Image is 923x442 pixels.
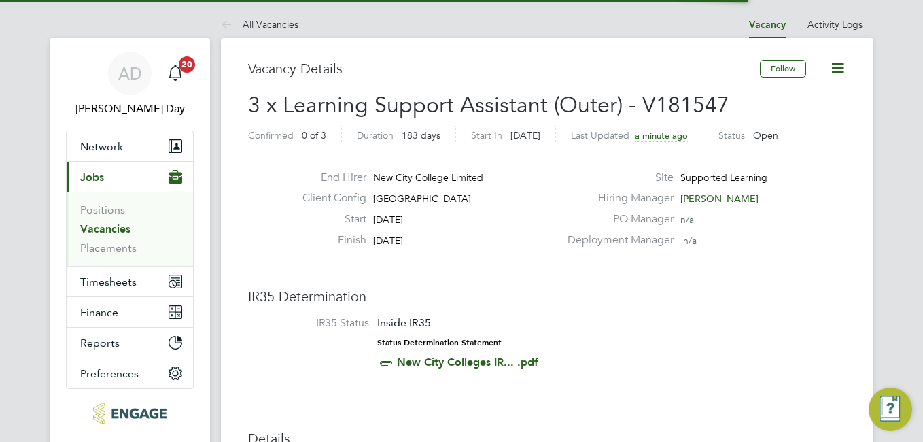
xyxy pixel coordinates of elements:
[67,162,193,192] button: Jobs
[292,171,366,185] label: End Hirer
[571,129,629,141] label: Last Updated
[80,367,139,380] span: Preferences
[80,222,130,235] a: Vacancies
[262,316,369,330] label: IR35 Status
[80,337,120,350] span: Reports
[559,233,674,248] label: Deployment Manager
[67,192,193,266] div: Jobs
[66,52,194,117] a: AD[PERSON_NAME] Day
[373,235,403,247] span: [DATE]
[559,191,674,205] label: Hiring Manager
[221,18,298,31] a: All Vacancies
[67,297,193,327] button: Finance
[680,171,767,184] span: Supported Learning
[80,306,118,319] span: Finance
[680,192,759,205] span: [PERSON_NAME]
[67,267,193,296] button: Timesheets
[635,130,688,141] span: a minute ago
[357,129,394,141] label: Duration
[377,316,431,329] span: Inside IR35
[179,56,195,73] span: 20
[67,358,193,388] button: Preferences
[559,212,674,226] label: PO Manager
[377,338,502,347] strong: Status Determination Statement
[80,241,137,254] a: Placements
[292,212,366,226] label: Start
[680,214,694,226] span: n/a
[80,203,125,216] a: Positions
[402,129,440,141] span: 183 days
[248,129,294,141] label: Confirmed
[80,171,104,184] span: Jobs
[248,92,729,118] span: 3 x Learning Support Assistant (Outer) - V181547
[302,129,326,141] span: 0 of 3
[373,171,483,184] span: New City College Limited
[93,403,166,424] img: morganhunt-logo-retina.png
[869,388,912,431] button: Engage Resource Center
[760,60,806,78] button: Follow
[80,275,137,288] span: Timesheets
[248,288,846,305] h3: IR35 Determination
[753,129,778,141] span: Open
[373,192,471,205] span: [GEOGRAPHIC_DATA]
[559,171,674,185] label: Site
[749,19,786,31] a: Vacancy
[162,52,189,95] a: 20
[292,191,366,205] label: Client Config
[373,214,403,226] span: [DATE]
[66,101,194,117] span: Amie Day
[683,235,697,247] span: n/a
[80,140,123,153] span: Network
[807,18,863,31] a: Activity Logs
[718,129,745,141] label: Status
[118,65,142,82] span: AD
[67,131,193,161] button: Network
[471,129,502,141] label: Start In
[397,356,538,369] a: New City Colleges IR... .pdf
[66,403,194,424] a: Go to home page
[292,233,366,248] label: Finish
[510,129,540,141] span: [DATE]
[67,328,193,358] button: Reports
[248,60,760,78] h3: Vacancy Details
